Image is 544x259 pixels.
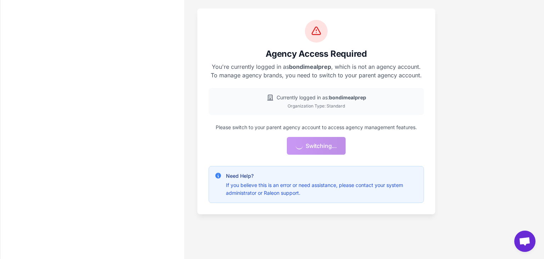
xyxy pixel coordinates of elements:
strong: bondimealprep [329,94,366,100]
div: Open chat [514,231,535,252]
span: Currently logged in as: [277,94,366,101]
p: If you believe this is an error or need assistance, please contact your system administrator or R... [226,181,418,197]
div: Organization Type: Standard [214,103,418,109]
h2: Agency Access Required [209,48,424,60]
p: You're currently logged in as , which is not an agency account. To manage agency brands, you need... [209,62,424,79]
strong: bondimealprep [289,63,331,70]
p: Please switch to your parent agency account to access agency management features. [209,123,424,131]
button: Switching... [287,137,346,155]
h4: Need Help? [226,172,418,180]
